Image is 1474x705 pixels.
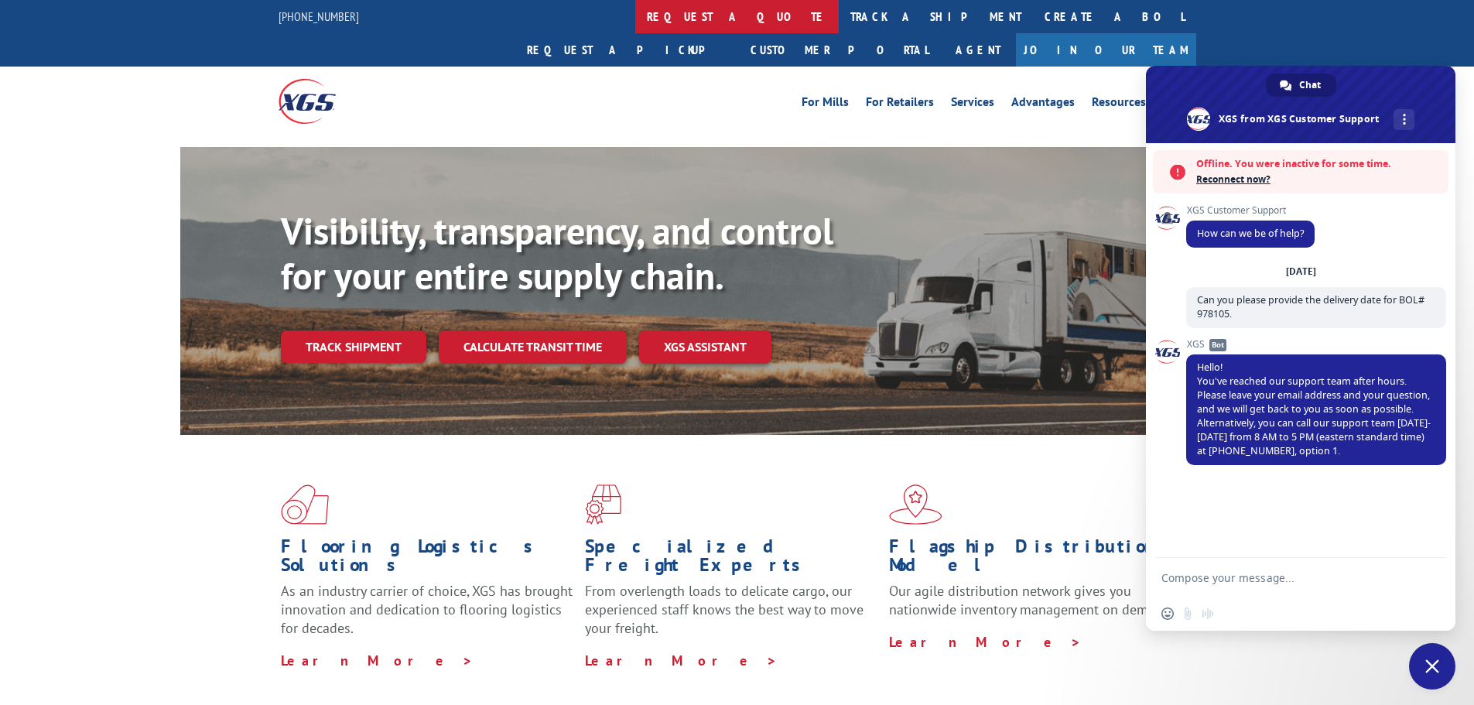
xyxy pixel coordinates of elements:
[439,330,627,364] a: Calculate transit time
[889,537,1182,582] h1: Flagship Distribution Model
[1092,96,1146,113] a: Resources
[1196,172,1441,187] span: Reconnect now?
[281,330,426,363] a: Track shipment
[281,207,833,299] b: Visibility, transparency, and control for your entire supply chain.
[889,633,1082,651] a: Learn More >
[1209,339,1226,351] span: Bot
[1299,74,1321,97] span: Chat
[281,582,573,637] span: As an industry carrier of choice, XGS has brought innovation and dedication to flooring logistics...
[802,96,849,113] a: For Mills
[1197,361,1431,457] span: Hello! You've reached our support team after hours. Please leave your email address and your ques...
[951,96,994,113] a: Services
[281,484,329,525] img: xgs-icon-total-supply-chain-intelligence-red
[889,484,942,525] img: xgs-icon-flagship-distribution-model-red
[1161,571,1406,585] textarea: Compose your message...
[281,537,573,582] h1: Flooring Logistics Solutions
[1409,643,1455,690] div: Close chat
[281,652,474,669] a: Learn More >
[1186,205,1315,216] span: XGS Customer Support
[1197,293,1424,320] span: Can you please provide the delivery date for BOL# 978105.
[889,582,1174,618] span: Our agile distribution network gives you nationwide inventory management on demand.
[1196,156,1441,172] span: Offline. You were inactive for some time.
[279,9,359,24] a: [PHONE_NUMBER]
[1016,33,1196,67] a: Join Our Team
[1266,74,1336,97] div: Chat
[585,484,621,525] img: xgs-icon-focused-on-flooring-red
[739,33,940,67] a: Customer Portal
[585,652,778,669] a: Learn More >
[1197,227,1304,240] span: How can we be of help?
[1011,96,1075,113] a: Advantages
[1286,267,1316,276] div: [DATE]
[1186,339,1446,350] span: XGS
[585,537,877,582] h1: Specialized Freight Experts
[515,33,739,67] a: Request a pickup
[1394,109,1414,130] div: More channels
[1161,607,1174,620] span: Insert an emoji
[585,582,877,651] p: From overlength loads to delicate cargo, our experienced staff knows the best way to move your fr...
[866,96,934,113] a: For Retailers
[940,33,1016,67] a: Agent
[639,330,771,364] a: XGS ASSISTANT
